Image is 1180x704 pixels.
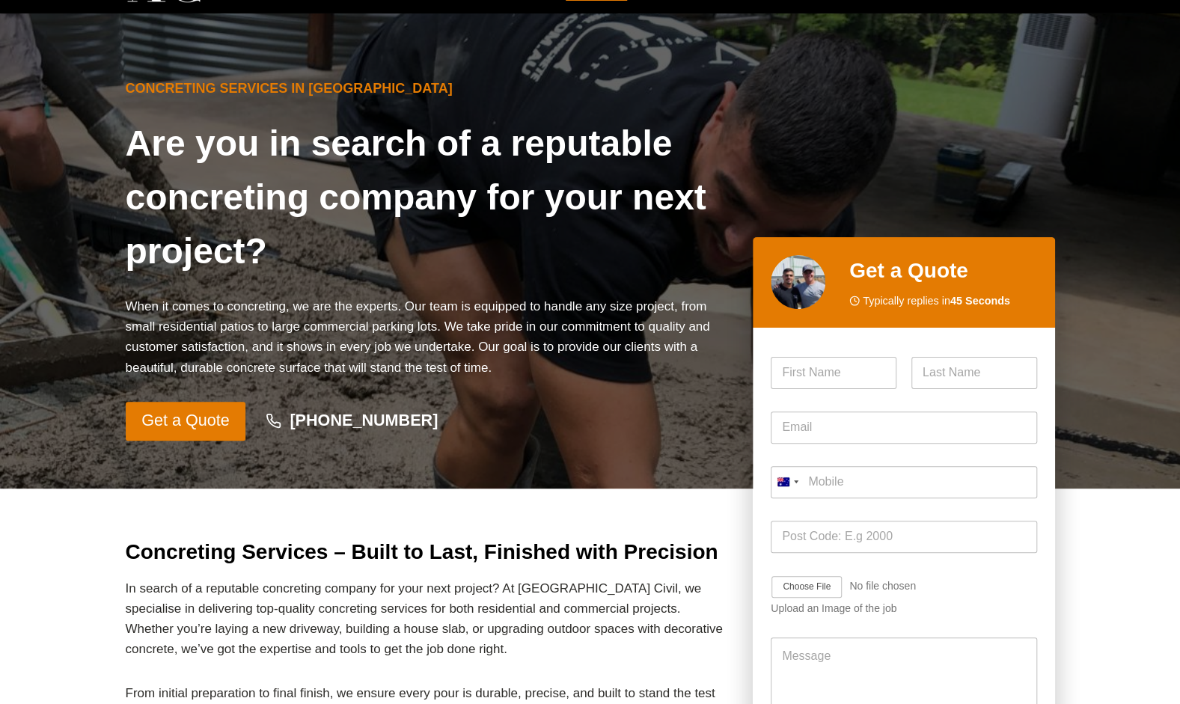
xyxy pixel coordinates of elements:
[251,404,452,438] a: [PHONE_NUMBER]
[771,466,804,498] button: Selected country
[141,408,230,434] span: Get a Quote
[126,578,730,660] p: In search of a reputable concreting company for your next project? At [GEOGRAPHIC_DATA] Civil, we...
[849,255,1037,287] h2: Get a Quote
[771,357,896,389] input: First Name
[290,411,438,429] strong: [PHONE_NUMBER]
[126,402,246,441] a: Get a Quote
[771,466,1036,498] input: Mobile
[911,357,1037,389] input: Last Name
[126,296,730,378] p: When it comes to concreting, we are the experts. Our team is equipped to handle any size project,...
[126,117,730,278] h1: Are you in search of a reputable concreting company for your next project?
[771,602,1036,615] div: Upload an Image of the job
[126,79,730,99] h6: Concreting Services in [GEOGRAPHIC_DATA]
[771,521,1036,553] input: Post Code: E.g 2000
[863,293,1010,310] span: Typically replies in
[771,411,1036,444] input: Email
[950,295,1010,307] strong: 45 Seconds
[126,536,730,568] h2: Concreting Services – Built to Last, Finished with Precision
